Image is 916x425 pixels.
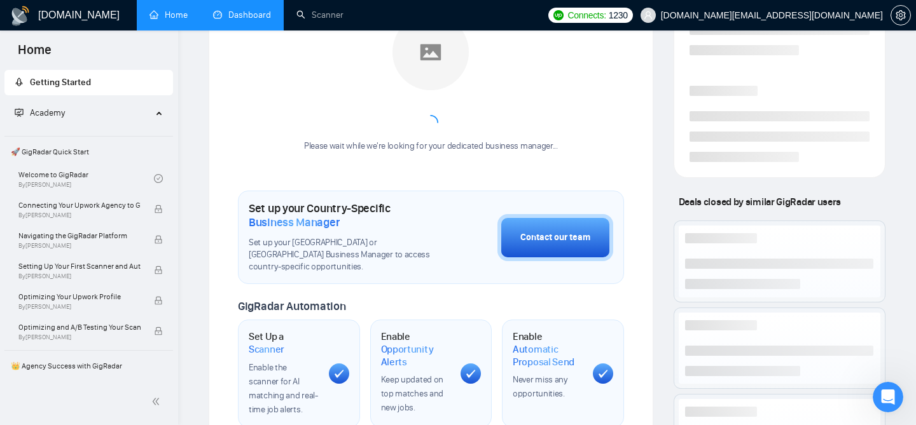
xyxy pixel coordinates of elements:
[18,229,141,242] span: Navigating the GigRadar Platform
[10,6,31,26] img: logo
[18,199,141,212] span: Connecting Your Upwork Agency to GigRadar
[18,260,141,273] span: Setting Up Your First Scanner and Auto-Bidder
[154,266,163,274] span: lock
[392,14,469,90] img: placeholder.png
[30,107,65,118] span: Academy
[513,330,583,368] h1: Enable
[249,215,340,229] span: Business Manager
[18,321,141,334] span: Optimizing and A/B Testing Your Scanner for Better Results
[249,343,284,356] span: Scanner
[891,5,911,25] button: setting
[15,107,65,118] span: Academy
[18,212,141,219] span: By [PERSON_NAME]
[249,237,434,273] span: Set up your [GEOGRAPHIC_DATA] or [GEOGRAPHIC_DATA] Business Manager to access country-specific op...
[567,8,606,22] span: Connects:
[249,362,318,415] span: Enable the scanner for AI matching and real-time job alerts.
[891,10,910,20] span: setting
[249,201,434,229] h1: Set up your Country-Specific
[238,299,345,313] span: GigRadar Automation
[513,374,567,399] span: Never miss any opportunities.
[151,395,164,408] span: double-left
[4,70,173,95] li: Getting Started
[18,334,141,341] span: By [PERSON_NAME]
[154,205,163,213] span: lock
[149,10,188,20] a: homeHome
[513,343,583,368] span: Automatic Proposal Send
[891,10,911,20] a: setting
[154,174,163,183] span: check-circle
[6,353,172,379] span: 👑 Agency Success with GigRadar
[497,214,613,261] button: Contact our team
[674,191,846,213] span: Deals closed by similar GigRadar users
[249,330,319,355] h1: Set Up a
[6,139,172,165] span: 🚀 GigRadar Quick Start
[644,11,653,20] span: user
[296,10,343,20] a: searchScanner
[18,165,154,192] a: Welcome to GigRadarBy[PERSON_NAME]
[609,8,628,22] span: 1230
[213,10,271,20] a: dashboardDashboard
[15,78,24,86] span: rocket
[423,115,438,130] span: loading
[381,330,451,368] h1: Enable
[520,231,590,245] div: Contact our team
[18,290,141,303] span: Optimizing Your Upwork Profile
[154,296,163,305] span: lock
[8,41,62,67] span: Home
[553,10,564,20] img: upwork-logo.png
[18,242,141,250] span: By [PERSON_NAME]
[18,303,141,311] span: By [PERSON_NAME]
[381,374,444,413] span: Keep updated on top matches and new jobs.
[381,343,451,368] span: Opportunity Alerts
[296,140,566,152] div: Please wait while we're looking for your dedicated business manager...
[154,327,163,335] span: lock
[18,273,141,280] span: By [PERSON_NAME]
[30,77,91,88] span: Getting Started
[154,235,163,244] span: lock
[873,382,903,412] iframe: Intercom live chat
[15,108,24,117] span: fund-projection-screen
